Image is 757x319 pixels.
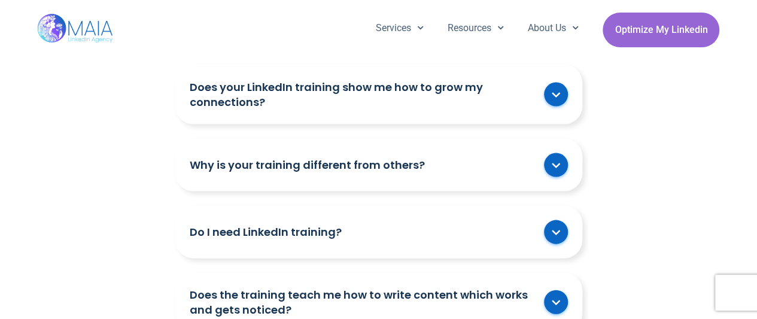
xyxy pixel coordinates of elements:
[615,19,707,41] span: Optimize My Linkedin
[516,13,591,44] a: About Us
[364,13,436,44] a: Services
[190,287,538,317] a: Does the training teach me how to write content which works and gets noticed?
[190,80,538,110] a: Does your LinkedIn training show me how to grow my connections?
[364,13,591,44] nav: Menu
[190,224,538,239] a: Do I need LinkedIn training?
[603,13,719,47] a: Optimize My Linkedin
[436,13,516,44] a: Resources
[175,206,582,259] div: Do I need LinkedIn training?
[190,157,538,172] a: Why is your training different from others?
[175,65,582,124] div: Does your LinkedIn training show me how to grow my connections?
[175,139,582,192] div: Why is your training different from others?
